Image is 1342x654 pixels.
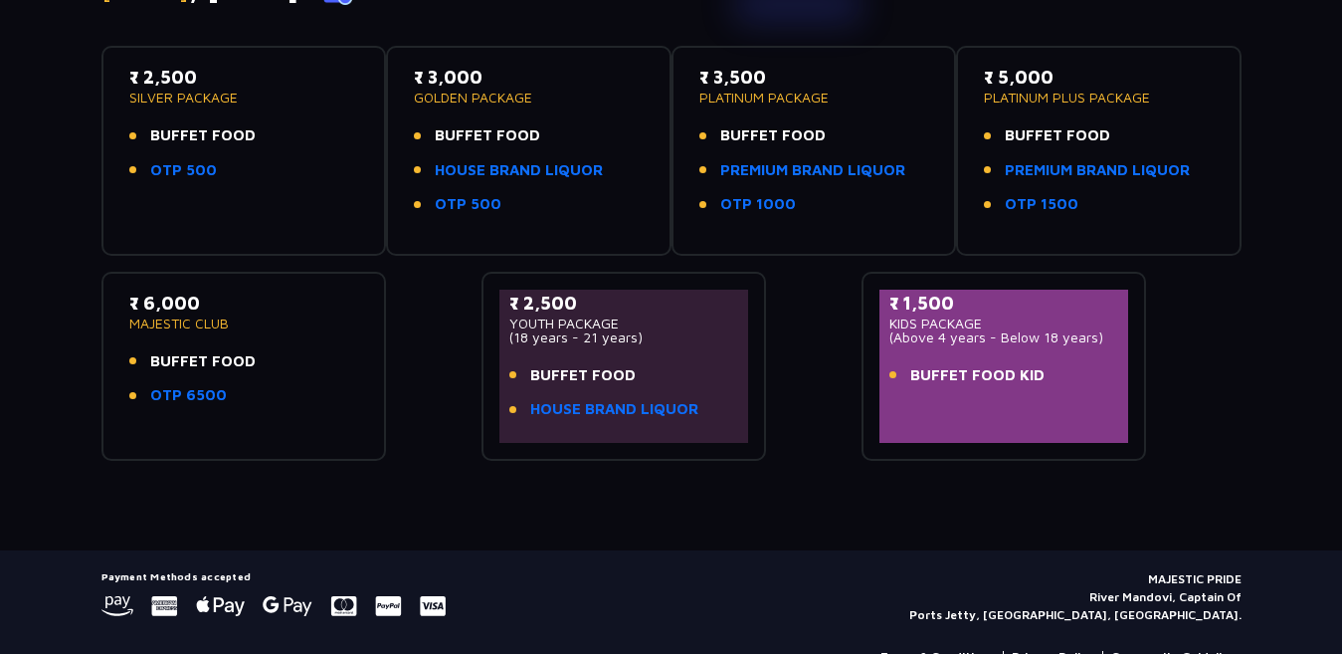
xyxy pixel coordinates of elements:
[889,317,1119,330] p: KIDS PACKAGE
[435,193,501,216] a: OTP 500
[909,570,1242,624] p: MAJESTIC PRIDE River Mandovi, Captain Of Ports Jetty, [GEOGRAPHIC_DATA], [GEOGRAPHIC_DATA].
[509,290,739,317] p: ₹ 2,500
[1005,124,1110,147] span: BUFFET FOOD
[101,570,446,582] h5: Payment Methods accepted
[150,384,227,407] a: OTP 6500
[699,91,929,105] p: PLATINUM PACKAGE
[889,330,1119,344] p: (Above 4 years - Below 18 years)
[129,91,359,105] p: SILVER PACKAGE
[720,193,796,216] a: OTP 1000
[699,64,929,91] p: ₹ 3,500
[1005,193,1078,216] a: OTP 1500
[509,317,739,330] p: YOUTH PACKAGE
[435,159,603,182] a: HOUSE BRAND LIQUOR
[530,398,698,421] a: HOUSE BRAND LIQUOR
[129,317,359,330] p: MAJESTIC CLUB
[720,124,826,147] span: BUFFET FOOD
[414,64,644,91] p: ₹ 3,000
[435,124,540,147] span: BUFFET FOOD
[1005,159,1190,182] a: PREMIUM BRAND LIQUOR
[150,124,256,147] span: BUFFET FOOD
[509,330,739,344] p: (18 years - 21 years)
[414,91,644,105] p: GOLDEN PACKAGE
[530,364,636,387] span: BUFFET FOOD
[150,350,256,373] span: BUFFET FOOD
[720,159,905,182] a: PREMIUM BRAND LIQUOR
[910,364,1045,387] span: BUFFET FOOD KID
[889,290,1119,317] p: ₹ 1,500
[150,159,217,182] a: OTP 500
[129,64,359,91] p: ₹ 2,500
[129,290,359,317] p: ₹ 6,000
[984,64,1214,91] p: ₹ 5,000
[984,91,1214,105] p: PLATINUM PLUS PACKAGE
